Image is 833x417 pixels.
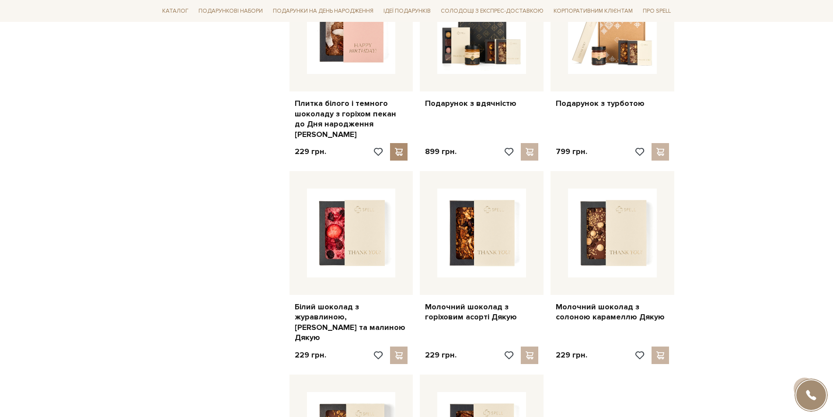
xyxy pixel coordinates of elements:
p: 899 грн. [425,147,457,157]
span: Подарункові набори [195,4,266,18]
a: Молочний шоколад з горіховим асорті Дякую [425,302,538,322]
p: 229 грн. [295,350,326,360]
p: 229 грн. [556,350,587,360]
span: Ідеї подарунків [380,4,434,18]
a: Білий шоколад з журавлиною, [PERSON_NAME] та малиною Дякую [295,302,408,343]
p: 229 грн. [425,350,457,360]
span: Подарунки на День народження [269,4,377,18]
a: Подарунок з вдячністю [425,98,538,109]
p: 799 грн. [556,147,587,157]
p: 229 грн. [295,147,326,157]
a: Корпоративним клієнтам [550,4,636,18]
a: Солодощі з експрес-доставкою [437,4,547,18]
a: Плитка білого і темного шоколаду з горіхом пекан до Дня народження [PERSON_NAME] [295,98,408,140]
span: Про Spell [639,4,674,18]
a: Молочний шоколад з солоною карамеллю Дякую [556,302,669,322]
span: Каталог [159,4,192,18]
a: Подарунок з турботою [556,98,669,109]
